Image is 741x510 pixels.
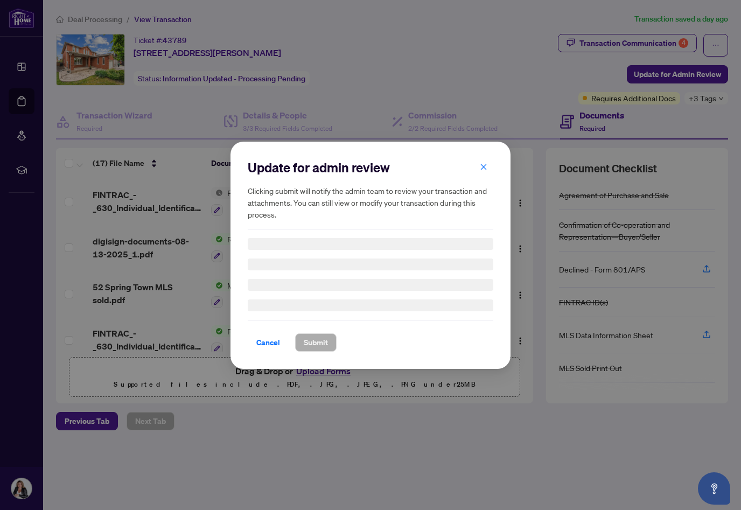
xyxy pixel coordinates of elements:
button: Submit [295,333,337,352]
button: Open asap [698,472,730,505]
span: Cancel [256,334,280,351]
span: close [480,163,487,170]
h5: Clicking submit will notify the admin team to review your transaction and attachments. You can st... [248,185,493,220]
button: Cancel [248,333,289,352]
h2: Update for admin review [248,159,493,176]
